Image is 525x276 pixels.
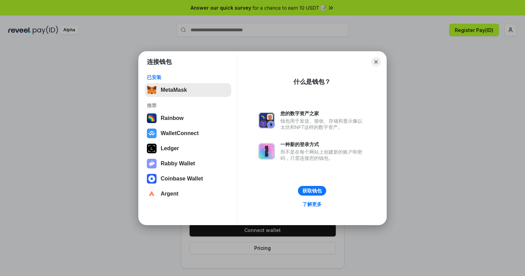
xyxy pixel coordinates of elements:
button: WalletConnect [145,126,231,140]
div: 推荐 [147,102,229,109]
img: svg+xml,%3Csvg%20width%3D%22120%22%20height%3D%22120%22%20viewBox%3D%220%200%20120%20120%22%20fil... [147,113,157,123]
img: svg+xml,%3Csvg%20fill%3D%22none%22%20height%3D%2233%22%20viewBox%3D%220%200%2035%2033%22%20width%... [147,85,157,95]
img: svg+xml,%3Csvg%20xmlns%3D%22http%3A%2F%2Fwww.w3.org%2F2000%2Fsvg%22%20fill%3D%22none%22%20viewBox... [258,143,275,159]
img: svg+xml,%3Csvg%20xmlns%3D%22http%3A%2F%2Fwww.w3.org%2F2000%2Fsvg%22%20fill%3D%22none%22%20viewBox... [258,112,275,129]
div: 而不是在每个网站上创建新的账户和密码，只需连接您的钱包。 [280,149,366,161]
button: Ledger [145,142,231,155]
button: Coinbase Wallet [145,172,231,186]
h1: 连接钱包 [147,58,172,66]
a: 了解更多 [298,200,326,209]
div: Coinbase Wallet [161,176,203,182]
div: Rabby Wallet [161,161,195,167]
div: 什么是钱包？ [293,78,331,86]
div: 了解更多 [302,201,322,207]
img: svg+xml,%3Csvg%20xmlns%3D%22http%3A%2F%2Fwww.w3.org%2F2000%2Fsvg%22%20fill%3D%22none%22%20viewBox... [147,159,157,168]
div: MetaMask [161,87,187,93]
div: Argent [161,191,179,197]
div: WalletConnect [161,130,199,136]
div: 获取钱包 [302,188,322,194]
img: svg+xml,%3Csvg%20width%3D%2228%22%20height%3D%2228%22%20viewBox%3D%220%200%2028%2028%22%20fill%3D... [147,129,157,138]
button: Close [371,57,381,67]
img: svg+xml,%3Csvg%20width%3D%2228%22%20height%3D%2228%22%20viewBox%3D%220%200%2028%2028%22%20fill%3D... [147,174,157,184]
button: MetaMask [145,83,231,97]
div: Ledger [161,145,179,152]
button: Argent [145,187,231,201]
div: 已安装 [147,74,229,80]
div: 您的数字资产之家 [280,110,366,117]
button: Rainbow [145,111,231,125]
button: 获取钱包 [298,186,326,196]
img: svg+xml,%3Csvg%20xmlns%3D%22http%3A%2F%2Fwww.w3.org%2F2000%2Fsvg%22%20width%3D%2228%22%20height%3... [147,144,157,153]
div: 一种新的登录方式 [280,141,366,147]
img: svg+xml,%3Csvg%20width%3D%2228%22%20height%3D%2228%22%20viewBox%3D%220%200%2028%2028%22%20fill%3D... [147,189,157,199]
div: Rainbow [161,115,184,121]
div: 钱包用于发送、接收、存储和显示像以太坊和NFT这样的数字资产。 [280,118,366,130]
button: Rabby Wallet [145,157,231,170]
